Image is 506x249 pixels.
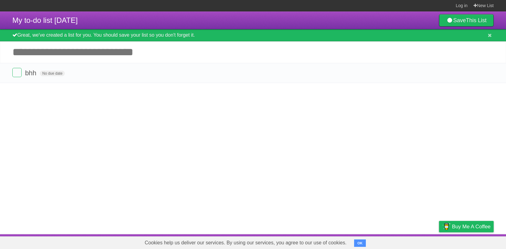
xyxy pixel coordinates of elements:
a: About [357,236,370,247]
span: No due date [40,71,65,76]
img: Buy me a coffee [442,221,450,232]
a: Privacy [431,236,447,247]
span: Buy me a coffee [452,221,491,232]
button: OK [354,239,366,247]
b: This List [466,17,487,23]
label: Done [12,68,22,77]
span: My to-do list [DATE] [12,16,78,24]
a: Buy me a coffee [439,221,494,232]
span: bhh [25,69,38,77]
a: SaveThis List [439,14,494,27]
span: Cookies help us deliver our services. By using our services, you agree to our use of cookies. [139,237,353,249]
a: Developers [377,236,402,247]
a: Terms [410,236,424,247]
a: Suggest a feature [455,236,494,247]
